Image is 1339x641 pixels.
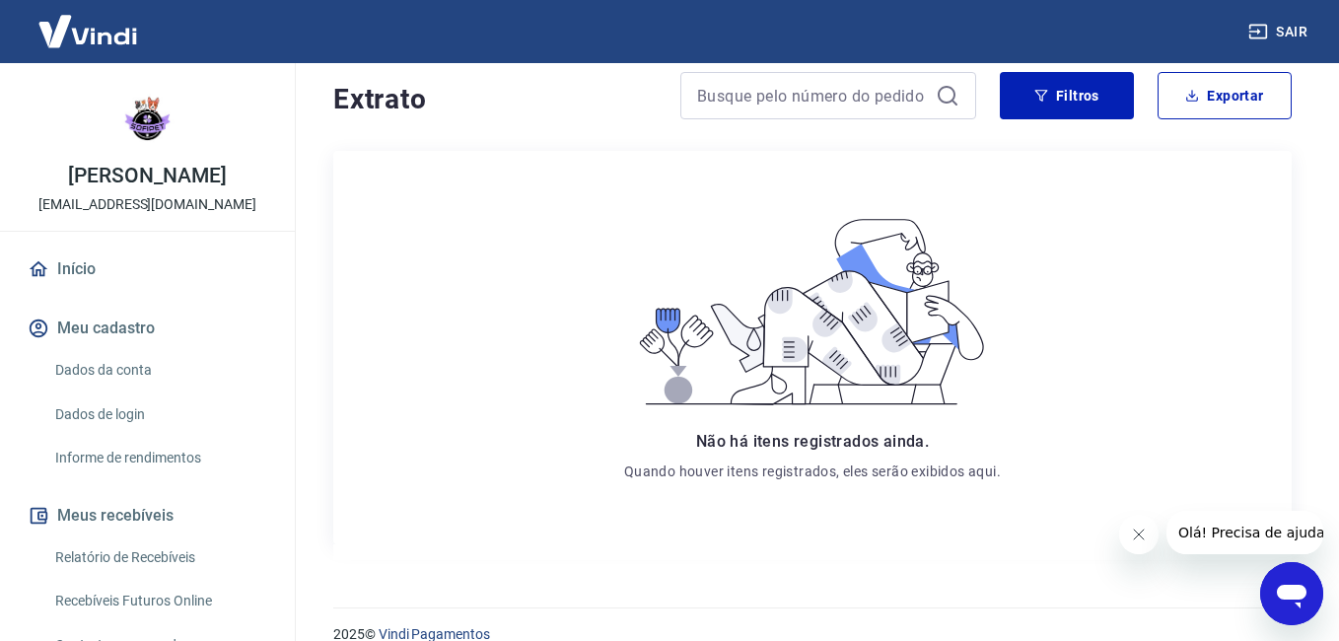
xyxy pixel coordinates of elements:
h4: Extrato [333,80,657,119]
p: Quando houver itens registrados, eles serão exibidos aqui. [624,462,1001,481]
a: Início [24,248,271,291]
button: Meus recebíveis [24,494,271,537]
iframe: Mensagem da empresa [1166,511,1323,554]
span: Olá! Precisa de ajuda? [12,14,166,30]
img: Vindi [24,1,152,61]
a: Dados da conta [47,350,271,391]
a: Informe de rendimentos [47,438,271,478]
button: Meu cadastro [24,307,271,350]
button: Filtros [1000,72,1134,119]
a: Relatório de Recebíveis [47,537,271,578]
input: Busque pelo número do pedido [697,81,928,110]
button: Exportar [1158,72,1292,119]
p: [EMAIL_ADDRESS][DOMAIN_NAME] [38,194,256,215]
iframe: Fechar mensagem [1119,515,1159,554]
iframe: Botão para abrir a janela de mensagens [1260,562,1323,625]
p: [PERSON_NAME] [68,166,226,186]
a: Recebíveis Futuros Online [47,581,271,621]
img: e3727277-d80f-4bdf-8ca9-f3fa038d2d1c.jpeg [108,79,187,158]
a: Dados de login [47,394,271,435]
span: Não há itens registrados ainda. [696,432,929,451]
button: Sair [1244,14,1315,50]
